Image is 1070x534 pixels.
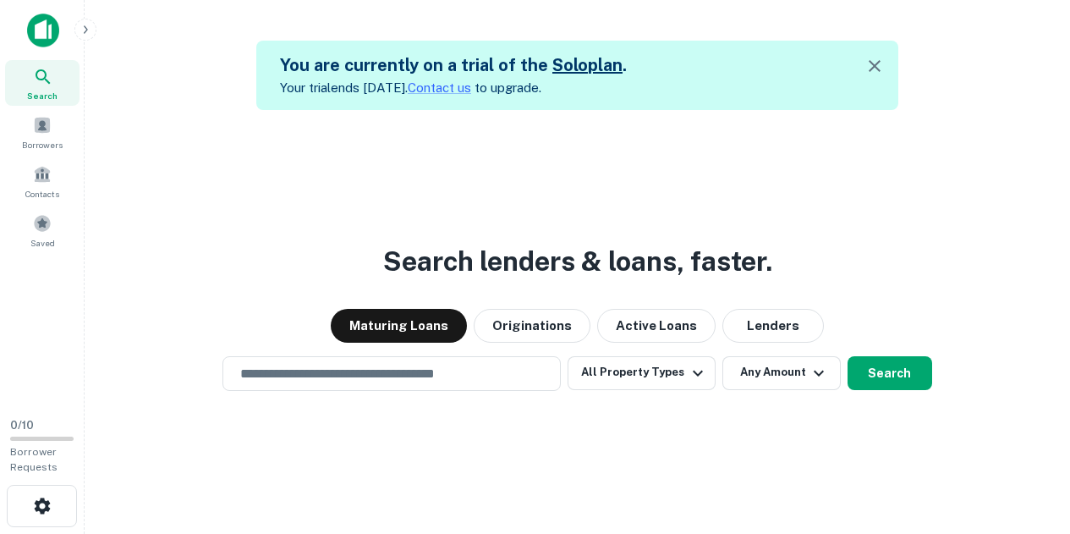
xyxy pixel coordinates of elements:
[985,399,1070,480] iframe: Chat Widget
[568,356,715,390] button: All Property Types
[30,236,55,250] span: Saved
[474,309,590,343] button: Originations
[552,55,623,75] a: Soloplan
[722,309,824,343] button: Lenders
[408,80,471,95] a: Contact us
[5,207,80,253] a: Saved
[22,138,63,151] span: Borrowers
[280,52,627,78] h5: You are currently on a trial of the .
[722,356,841,390] button: Any Amount
[27,14,59,47] img: capitalize-icon.png
[5,158,80,204] a: Contacts
[10,446,58,473] span: Borrower Requests
[848,356,932,390] button: Search
[27,89,58,102] span: Search
[597,309,716,343] button: Active Loans
[280,78,627,98] p: Your trial ends [DATE]. to upgrade.
[383,241,772,282] h3: Search lenders & loans, faster.
[331,309,467,343] button: Maturing Loans
[25,187,59,201] span: Contacts
[10,419,34,432] span: 0 / 10
[5,60,80,106] a: Search
[5,109,80,155] a: Borrowers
